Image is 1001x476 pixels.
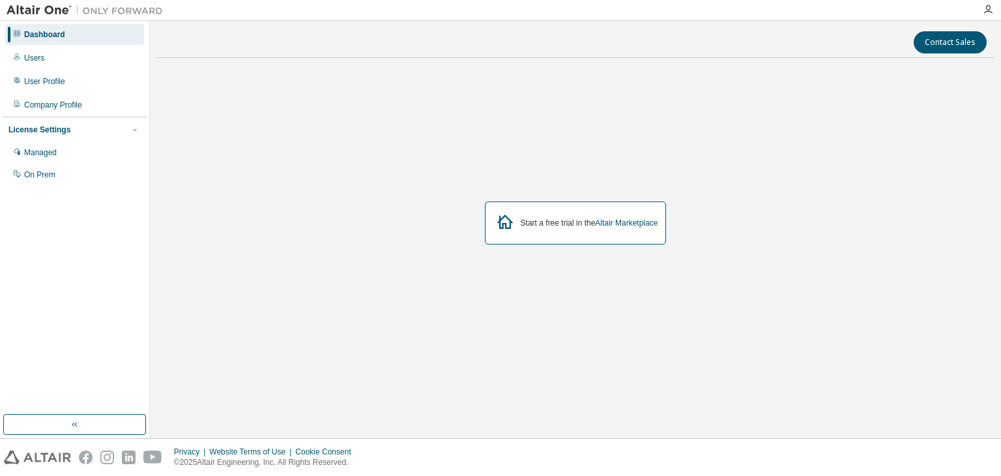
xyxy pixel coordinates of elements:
[122,451,136,464] img: linkedin.svg
[24,100,82,110] div: Company Profile
[100,451,114,464] img: instagram.svg
[4,451,71,464] img: altair_logo.svg
[143,451,162,464] img: youtube.svg
[24,53,44,63] div: Users
[24,29,65,40] div: Dashboard
[914,31,987,53] button: Contact Sales
[295,447,358,457] div: Cookie Consent
[79,451,93,464] img: facebook.svg
[595,218,658,228] a: Altair Marketplace
[24,76,65,87] div: User Profile
[174,447,209,457] div: Privacy
[24,147,57,158] div: Managed
[521,218,658,228] div: Start a free trial in the
[8,125,70,135] div: License Settings
[209,447,295,457] div: Website Terms of Use
[24,170,55,180] div: On Prem
[7,4,169,17] img: Altair One
[174,457,359,468] p: © 2025 Altair Engineering, Inc. All Rights Reserved.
